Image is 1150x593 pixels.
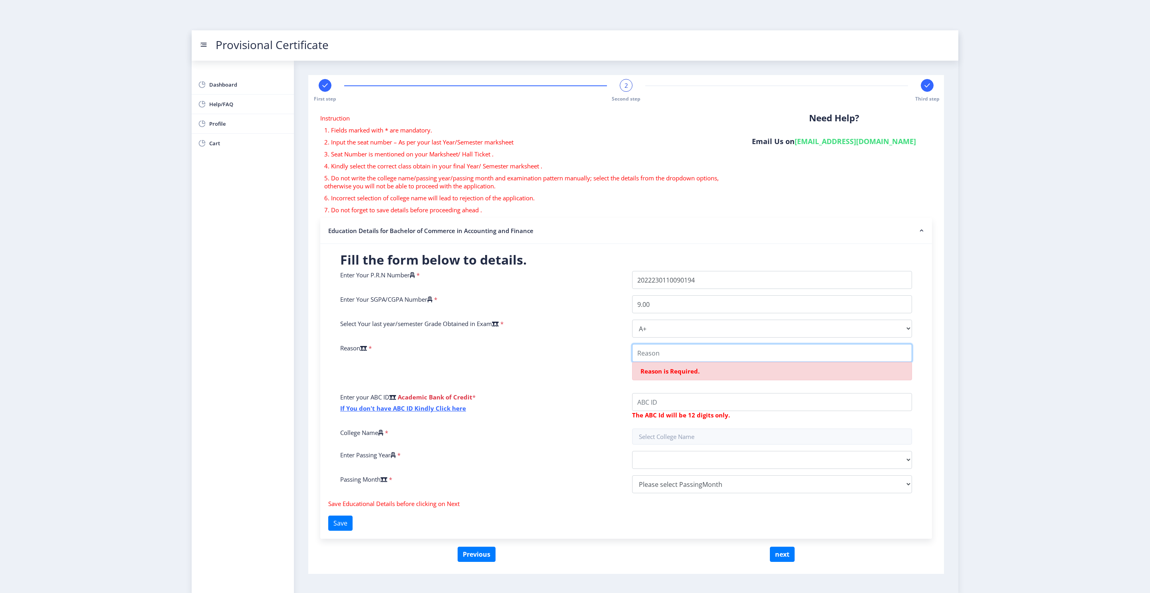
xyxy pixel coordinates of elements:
label: Enter your ABC ID [340,393,396,401]
span: Reason is Required. [640,367,700,375]
span: Second step [612,95,640,102]
h6: Email Us on [736,136,932,146]
input: Select College Name [632,429,912,445]
a: [EMAIL_ADDRESS][DOMAIN_NAME] [795,136,916,146]
span: Third step [915,95,940,102]
b: The ABC Id will be 12 digits only. [632,411,730,419]
p: 4. Kindly select the correct class obtain in your final Year/ Semester marksheet . [324,162,720,170]
span: Cart [209,138,287,148]
h2: Fill the form below to details. [340,252,912,268]
label: Enter Your SGPA/CGPA Number [340,295,432,303]
label: Reason [340,344,367,352]
span: Profile [209,119,287,128]
input: ABC ID [632,393,912,411]
input: P.R.N Number [632,271,912,289]
p: 6. Incorrect selection of college name will lead to rejection of the application. [324,194,720,202]
p: 5. Do not write the college name/passing year/passing month and examination pattern manually; sel... [324,174,720,190]
label: Select Your last year/semester Grade Obtained in Exam [340,320,499,328]
a: Dashboard [192,75,294,94]
nb-accordion-item-header: Education Details for Bachelor of Commerce in Accounting and Finance [320,218,932,244]
label: Enter Passing Year [340,451,396,459]
p: 3. Seat Number is mentioned on your Marksheet/ Hall Ticket . [324,150,720,158]
b: Need Help? [809,112,859,124]
a: If You don't have ABC ID Kindly Click here [340,404,466,412]
p: 1. Fields marked with * are mandatory. [324,126,720,134]
input: Grade Point [632,295,912,313]
p: 2. Input the seat number – As per your last Year/Semester marksheet [324,138,720,146]
span: Dashboard [209,80,287,89]
span: Help/FAQ [209,99,287,109]
span: First step [314,95,336,102]
label: Enter Your P.R.N Number [340,271,415,279]
a: Cart [192,134,294,153]
span: 2 [625,81,628,89]
button: next [770,547,795,562]
button: Save [328,516,353,531]
label: Passing Month [340,475,387,483]
span: Instruction [320,114,350,122]
label: College Name [340,429,383,437]
button: Previous [458,547,496,562]
input: Reason [632,344,912,362]
p: 7. Do not forget to save details before proceeding ahead . [324,206,720,214]
b: Academic Bank of Credit [398,393,472,401]
a: Profile [192,114,294,133]
span: Save Educational Details before clicking on Next [328,500,460,508]
a: Help/FAQ [192,95,294,114]
a: Provisional Certificate [208,41,337,49]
